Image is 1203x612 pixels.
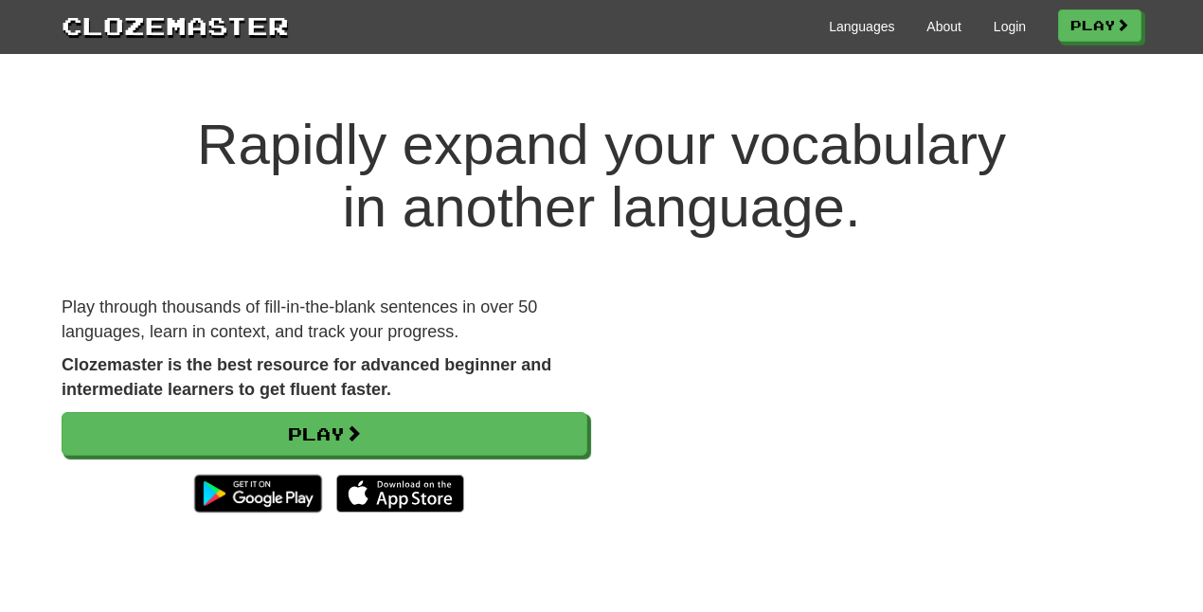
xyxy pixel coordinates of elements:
[829,17,894,36] a: Languages
[185,465,332,522] img: Get it on Google Play
[994,17,1026,36] a: Login
[926,17,961,36] a: About
[1058,9,1141,42] a: Play
[62,355,551,399] strong: Clozemaster is the best resource for advanced beginner and intermediate learners to get fluent fa...
[62,8,289,43] a: Clozemaster
[62,412,587,456] a: Play
[62,296,587,344] p: Play through thousands of fill-in-the-blank sentences in over 50 languages, learn in context, and...
[336,475,464,513] img: Download_on_the_App_Store_Badge_US-UK_135x40-25178aeef6eb6b83b96f5f2d004eda3bffbb37122de64afbaef7...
